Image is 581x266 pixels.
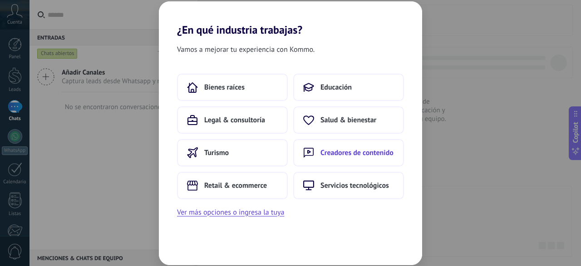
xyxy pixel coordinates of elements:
button: Ver más opciones o ingresa la tuya [177,206,284,218]
span: Salud & bienestar [320,115,376,125]
span: Educación [320,83,352,92]
span: Retail & ecommerce [204,181,267,190]
button: Legal & consultoría [177,106,288,134]
span: Legal & consultoría [204,115,265,125]
span: Turismo [204,148,229,157]
span: Vamos a mejorar tu experiencia con Kommo. [177,44,315,55]
button: Servicios tecnológicos [293,172,404,199]
button: Turismo [177,139,288,166]
span: Bienes raíces [204,83,245,92]
button: Bienes raíces [177,74,288,101]
button: Salud & bienestar [293,106,404,134]
h2: ¿En qué industria trabajas? [159,1,422,36]
span: Creadores de contenido [320,148,394,157]
button: Creadores de contenido [293,139,404,166]
span: Servicios tecnológicos [320,181,389,190]
button: Retail & ecommerce [177,172,288,199]
button: Educación [293,74,404,101]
